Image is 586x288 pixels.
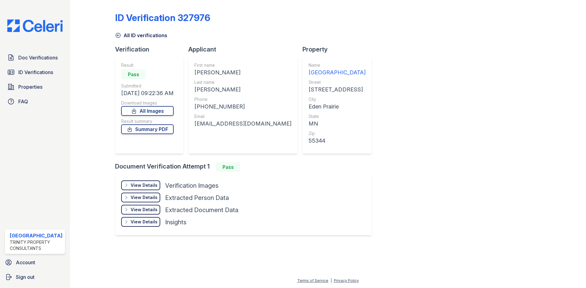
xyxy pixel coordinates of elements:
div: Zip [309,130,366,137]
div: [PERSON_NAME] [194,85,291,94]
div: Applicant [188,45,302,54]
div: First name [194,62,291,68]
div: View Details [131,219,157,225]
img: CE_Logo_Blue-a8612792a0a2168367f1c8372b55b34899dd931a85d93a1a3d3e32e68fde9ad4.png [2,20,67,32]
a: Properties [5,81,65,93]
div: Phone [194,96,291,102]
div: ID Verification 327976 [115,12,210,23]
a: Doc Verifications [5,52,65,64]
span: Sign out [16,273,34,281]
span: Account [16,259,35,266]
span: Doc Verifications [18,54,58,61]
div: Result summary [121,118,174,124]
div: Eden Prairie [309,102,366,111]
a: All ID verifications [115,32,167,39]
div: Document Verification Attempt 1 [115,162,377,172]
div: Pass [121,69,146,79]
div: [EMAIL_ADDRESS][DOMAIN_NAME] [194,119,291,128]
div: [PERSON_NAME] [194,68,291,77]
div: Insights [165,218,186,226]
span: ID Verifications [18,69,53,76]
div: Pass [216,162,240,172]
a: Name [GEOGRAPHIC_DATA] [309,62,366,77]
div: Download Images [121,100,174,106]
div: Trinity Property Consultants [10,239,63,251]
div: [DATE] 09:22:36 AM [121,89,174,98]
div: Last name [194,79,291,85]
div: [GEOGRAPHIC_DATA] [10,232,63,239]
a: Summary PDF [121,124,174,134]
div: City [309,96,366,102]
a: All Images [121,106,174,116]
div: Result [121,62,174,68]
div: Submitted [121,83,174,89]
span: Properties [18,83,42,91]
div: Property [302,45,377,54]
div: MN [309,119,366,128]
div: Street [309,79,366,85]
a: Privacy Policy [334,278,359,283]
div: | [331,278,332,283]
div: Email [194,113,291,119]
a: FAQ [5,95,65,108]
a: ID Verifications [5,66,65,78]
a: Sign out [2,271,67,283]
div: Verification [115,45,188,54]
div: View Details [131,182,157,188]
div: [GEOGRAPHIC_DATA] [309,68,366,77]
div: State [309,113,366,119]
div: 55344 [309,137,366,145]
div: Extracted Document Data [165,206,238,214]
div: Extracted Person Data [165,194,229,202]
div: Verification Images [165,181,219,190]
div: [STREET_ADDRESS] [309,85,366,94]
a: Account [2,256,67,268]
div: View Details [131,194,157,201]
div: Name [309,62,366,68]
iframe: chat widget [560,264,580,282]
span: FAQ [18,98,28,105]
div: [PHONE_NUMBER] [194,102,291,111]
a: Terms of Service [297,278,328,283]
div: View Details [131,207,157,213]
